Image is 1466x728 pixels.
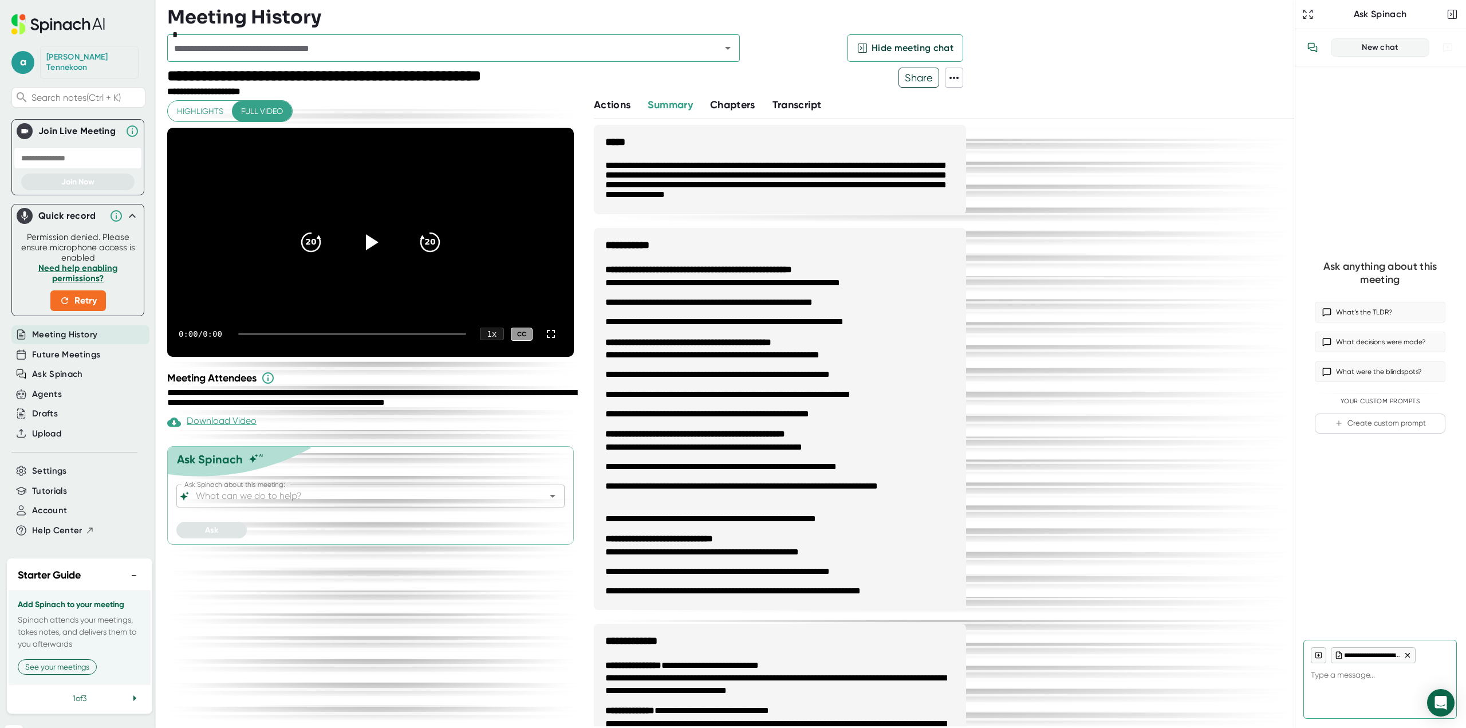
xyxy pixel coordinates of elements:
[167,6,321,28] h3: Meeting History
[594,97,630,113] button: Actions
[38,263,117,284] a: Need help enabling permissions?
[899,68,939,88] span: Share
[872,41,953,55] span: Hide meeting chat
[1315,414,1445,434] button: Create custom prompt
[1338,42,1422,53] div: New chat
[205,525,218,535] span: Ask
[127,567,141,584] button: −
[50,290,106,311] button: Retry
[177,104,223,119] span: Highlights
[38,125,120,137] div: Join Live Meeting
[17,120,139,143] div: Join Live MeetingJoin Live Meeting
[545,488,561,504] button: Open
[18,600,141,609] h3: Add Spinach to your meeting
[32,504,67,517] button: Account
[710,97,755,113] button: Chapters
[32,388,62,401] button: Agents
[179,329,224,339] div: 0:00 / 0:00
[19,125,30,137] img: Join Live Meeting
[720,40,736,56] button: Open
[60,294,97,308] span: Retry
[1427,689,1455,717] div: Open Intercom Messenger
[11,51,34,74] span: a
[773,97,822,113] button: Transcript
[18,659,97,675] button: See your meetings
[32,328,97,341] button: Meeting History
[1444,6,1460,22] button: Close conversation sidebar
[176,522,247,538] button: Ask
[1316,9,1444,20] div: Ask Spinach
[1300,6,1316,22] button: Expand to Ask Spinach page
[773,99,822,111] span: Transcript
[32,427,61,440] button: Upload
[847,34,963,62] button: Hide meeting chat
[21,174,135,190] button: Join Now
[32,368,83,381] button: Ask Spinach
[18,614,141,650] p: Spinach attends your meetings, takes notes, and delivers them to you afterwards
[17,204,139,227] div: Quick record
[648,99,692,111] span: Summary
[31,92,142,103] span: Search notes (Ctrl + K)
[167,371,580,385] div: Meeting Attendees
[32,524,82,537] span: Help Center
[480,328,504,340] div: 1 x
[32,485,67,498] button: Tutorials
[511,328,533,341] div: CC
[648,97,692,113] button: Summary
[594,99,630,111] span: Actions
[1315,398,1445,406] div: Your Custom Prompts
[1315,302,1445,322] button: What’s the TLDR?
[32,407,58,420] button: Drafts
[46,52,132,72] div: Alain Tennekoon
[18,568,81,583] h2: Starter Guide
[194,488,527,504] input: What can we do to help?
[38,210,104,222] div: Quick record
[61,177,94,187] span: Join Now
[898,68,939,88] button: Share
[177,452,243,466] div: Ask Spinach
[1301,36,1324,59] button: View conversation history
[232,101,292,122] button: Full video
[1315,361,1445,382] button: What were the blindspots?
[1315,332,1445,352] button: What decisions were made?
[32,524,94,537] button: Help Center
[241,104,283,119] span: Full video
[73,694,86,703] span: 1 of 3
[167,415,257,429] div: Download Video
[32,348,100,361] button: Future Meetings
[168,101,232,122] button: Highlights
[710,99,755,111] span: Chapters
[19,232,137,311] div: Permission denied. Please ensure microphone access is enabled
[1315,260,1445,286] div: Ask anything about this meeting
[32,465,67,478] button: Settings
